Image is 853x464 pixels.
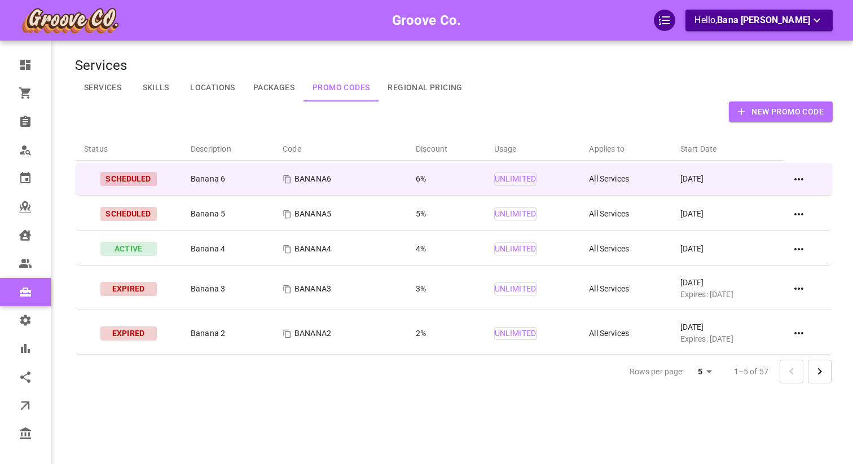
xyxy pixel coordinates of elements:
[580,133,671,161] th: Applies to
[416,283,476,295] p: 3%
[630,366,684,377] p: Rows per page:
[20,6,120,34] img: company-logo
[485,133,581,161] th: Usage
[191,208,265,220] p: Banana 5
[589,208,662,220] p: All Services
[392,10,461,31] h6: Groove Co.
[671,133,783,161] th: Start Date
[75,74,130,101] a: Services
[680,290,733,299] span: Expires: [DATE]
[494,173,537,185] button: Unlimited
[416,208,476,220] p: 5%
[283,285,292,294] svg: Copy BANANA3
[283,175,292,184] svg: Copy BANANA6
[100,326,157,341] p: Expired
[717,15,810,25] span: Bana [PERSON_NAME]
[494,327,537,340] button: Unlimited
[680,334,733,343] span: Expires: [DATE]
[589,328,662,339] p: All Services
[654,10,675,31] div: QuickStart Guide
[283,283,398,295] p: BANANA3
[283,208,398,220] p: BANANA5
[274,133,407,161] th: Code
[283,173,398,185] p: BANANA6
[75,58,833,74] h4: Services
[589,283,662,295] p: All Services
[100,172,157,186] p: Scheduled
[283,243,398,255] p: BANANA4
[495,173,536,185] p: Unlimited
[680,208,774,220] p: [DATE]
[495,283,536,295] p: Unlimited
[680,321,774,345] p: [DATE]
[694,14,824,28] p: Hello,
[191,328,265,339] p: Banana 2
[495,208,536,220] p: Unlimited
[680,173,774,185] p: [DATE]
[685,10,833,31] button: Hello,Bana [PERSON_NAME]
[495,328,536,339] p: Unlimited
[283,329,292,338] svg: Copy BANANA2
[244,74,304,101] a: Packages
[191,173,265,185] p: Banana 6
[379,74,471,101] a: Regional Pricing
[680,243,774,255] p: [DATE]
[100,207,157,221] p: Scheduled
[689,364,716,380] div: 5
[680,277,774,301] p: [DATE]
[416,328,476,339] p: 2%
[416,243,476,255] p: 4%
[182,133,274,161] th: Description
[729,101,833,122] button: New Promo Code
[191,283,265,295] p: Banana 3
[283,245,292,254] svg: Copy BANANA4
[589,243,662,255] p: All Services
[181,74,244,101] a: Locations
[191,243,265,255] p: Banana 4
[589,173,662,185] p: All Services
[130,74,181,101] a: Skills
[495,243,536,255] p: Unlimited
[808,360,832,383] button: Go to next page
[416,173,476,185] p: 6%
[407,133,485,161] th: Discount
[734,366,768,377] p: 1–5 of 57
[494,282,537,295] button: Unlimited
[283,328,398,339] p: BANANA2
[100,242,157,256] p: Active
[283,210,292,219] svg: Copy BANANA5
[494,242,537,255] button: Unlimited
[100,282,157,296] p: Expired
[75,133,182,161] th: Status
[494,207,537,220] button: Unlimited
[304,74,379,101] a: Promo Codes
